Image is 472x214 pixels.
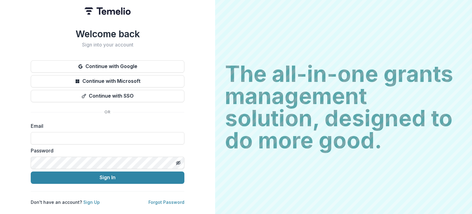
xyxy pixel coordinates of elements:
[31,172,184,184] button: Sign In
[148,200,184,205] a: Forgot Password
[31,199,100,205] p: Don't have an account?
[31,90,184,102] button: Continue with SSO
[83,200,100,205] a: Sign Up
[31,122,181,130] label: Email
[173,158,183,168] button: Toggle password visibility
[31,42,184,48] h2: Sign into your account
[31,60,184,73] button: Continue with Google
[31,147,181,154] label: Password
[85,7,131,15] img: Temelio
[31,28,184,39] h1: Welcome back
[31,75,184,87] button: Continue with Microsoft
